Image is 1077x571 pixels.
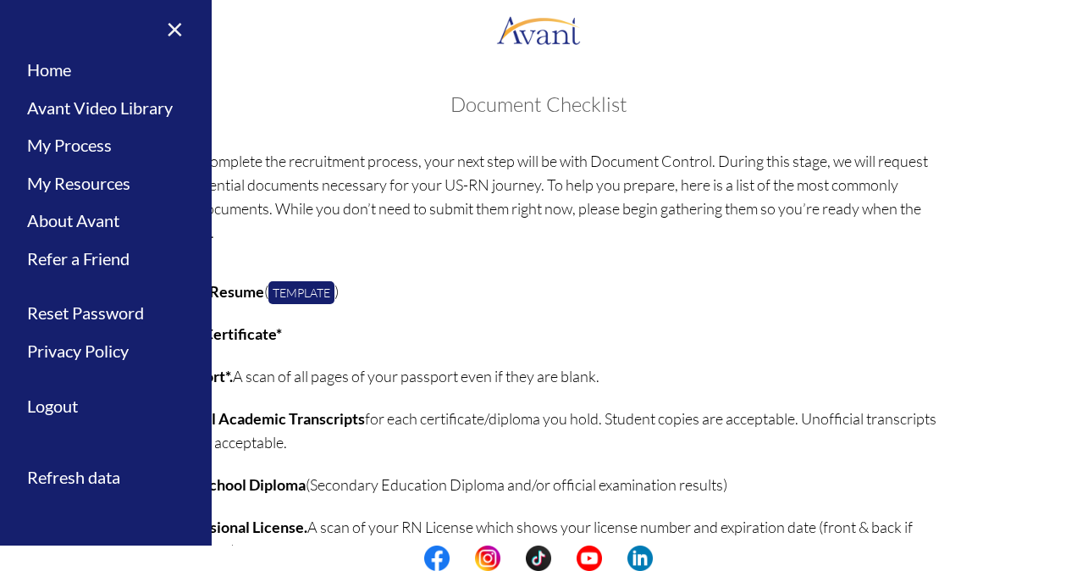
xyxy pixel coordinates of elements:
[166,409,365,428] b: Official Academic Transcripts
[551,546,577,571] img: blank.png
[166,324,282,343] b: Birth Certificate*
[166,280,939,303] p: ( )
[577,546,602,571] img: yt.png
[602,546,627,571] img: blank.png
[166,407,939,454] p: for each certificate/diploma you hold. Student copies are acceptable. Unofficial transcripts are ...
[166,518,307,536] b: Professional License.
[166,282,264,301] b: Avant Resume
[500,546,526,571] img: blank.png
[424,546,450,571] img: fb.png
[627,546,653,571] img: li.png
[526,546,551,571] img: tt.png
[268,281,334,304] a: Template
[17,93,1060,115] h3: Document Checklist
[450,546,475,571] img: blank.png
[166,475,306,494] b: High School Diploma
[139,149,939,244] p: Once you complete the recruitment process, your next step will be with Document Control. During t...
[166,515,939,563] p: A scan of your RN License which shows your license number and expiration date (front & back if ap...
[166,473,939,496] p: (Secondary Education Diploma and/or official examination results)
[166,364,939,388] p: A scan of all pages of your passport even if they are blank.
[475,546,500,571] img: in.png
[496,4,581,55] img: logo.png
